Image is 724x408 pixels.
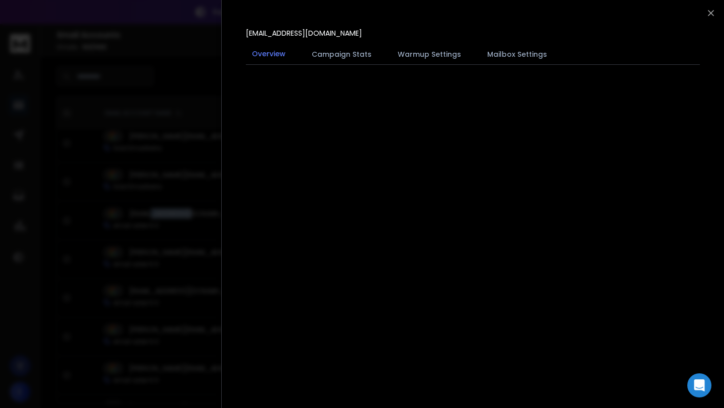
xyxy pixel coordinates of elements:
[246,43,292,66] button: Overview
[687,373,711,397] div: Open Intercom Messenger
[246,28,362,38] p: [EMAIL_ADDRESS][DOMAIN_NAME]
[306,43,378,65] button: Campaign Stats
[481,43,553,65] button: Mailbox Settings
[392,43,467,65] button: Warmup Settings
